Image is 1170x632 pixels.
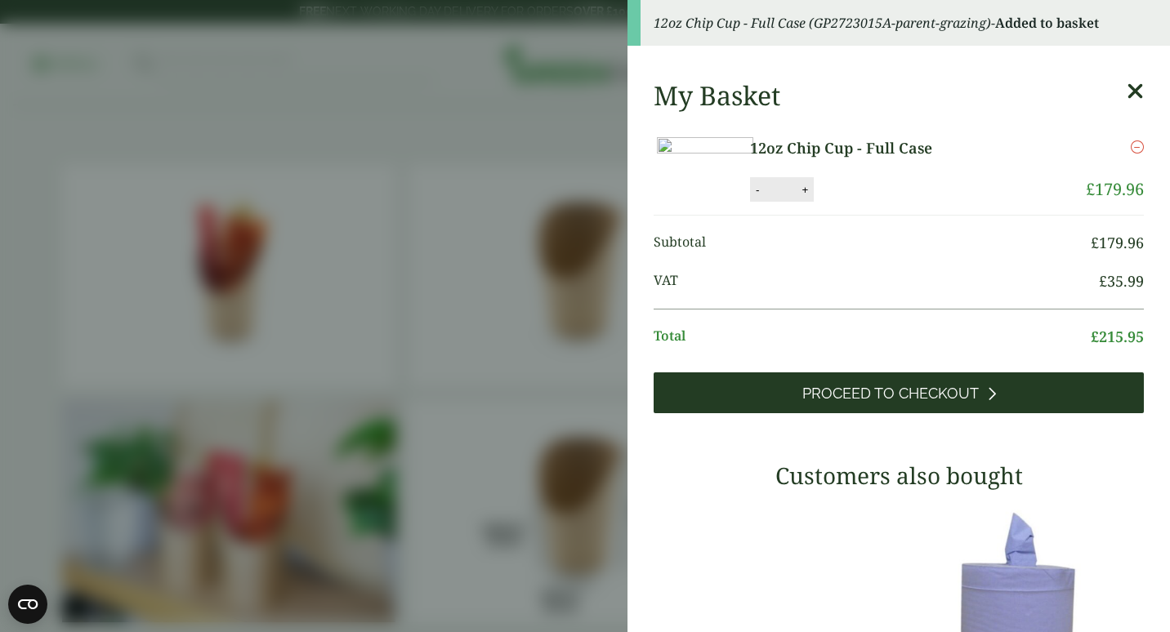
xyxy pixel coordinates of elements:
span: £ [1091,327,1099,346]
span: £ [1091,233,1099,252]
bdi: 35.99 [1099,271,1144,291]
a: Proceed to Checkout [654,372,1144,413]
strong: Added to basket [995,14,1099,32]
span: VAT [654,270,1099,292]
button: + [797,183,813,197]
h3: Customers also bought [654,462,1144,490]
h2: My Basket [654,80,780,111]
bdi: 215.95 [1091,327,1144,346]
span: £ [1099,271,1107,291]
em: 12oz Chip Cup - Full Case (GP2723015A-parent-grazing) [654,14,991,32]
a: 12oz Chip Cup - Full Case [750,137,1009,159]
span: Subtotal [654,232,1091,254]
span: Total [654,326,1091,348]
a: Remove this item [1131,137,1144,157]
span: Proceed to Checkout [802,385,979,403]
button: Open CMP widget [8,585,47,624]
bdi: 179.96 [1091,233,1144,252]
button: - [751,183,764,197]
bdi: 179.96 [1086,178,1144,200]
span: £ [1086,178,1095,200]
